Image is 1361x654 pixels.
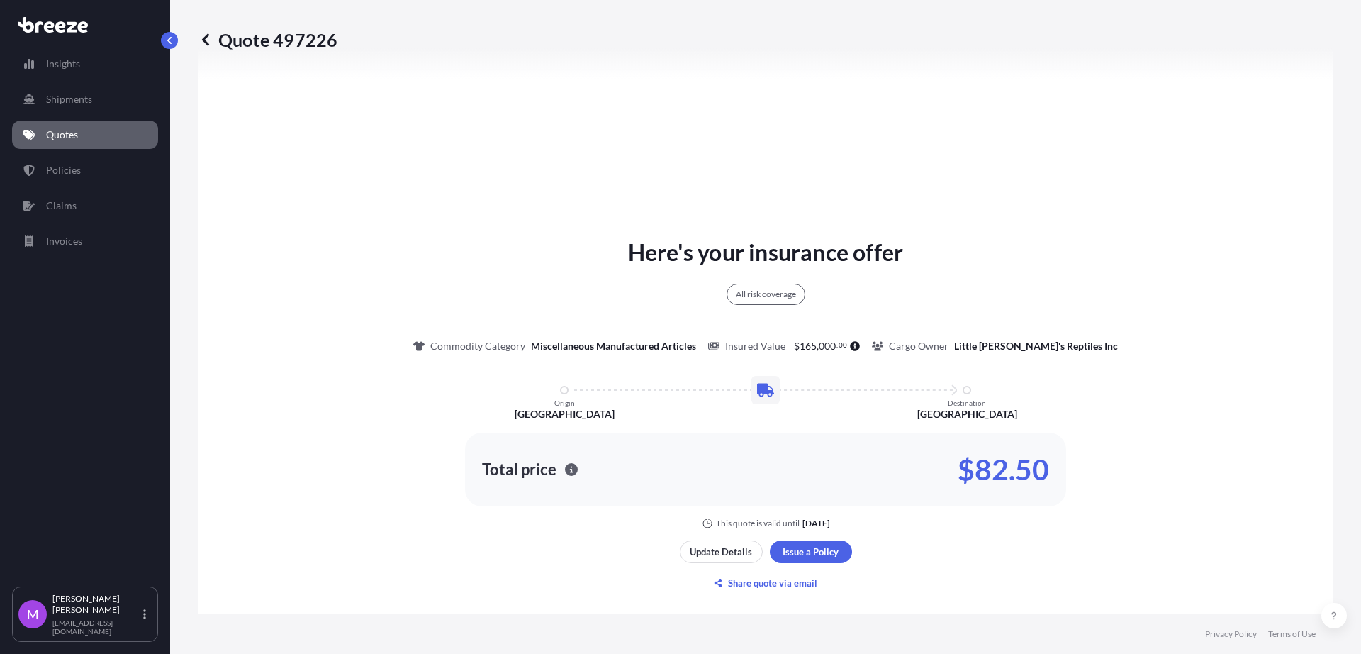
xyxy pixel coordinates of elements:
a: Quotes [12,121,158,149]
a: Invoices [12,227,158,255]
span: $ [794,341,800,351]
a: Shipments [12,85,158,113]
span: . [836,343,838,348]
p: Invoices [46,234,82,248]
p: Origin [554,399,575,407]
a: Policies [12,156,158,184]
span: , [817,341,819,351]
p: [DATE] [802,518,830,529]
p: Policies [46,163,81,177]
p: [EMAIL_ADDRESS][DOMAIN_NAME] [52,619,140,636]
p: [GEOGRAPHIC_DATA] [515,407,615,421]
p: [PERSON_NAME] [PERSON_NAME] [52,593,140,616]
span: 000 [819,341,836,351]
p: Issue a Policy [783,545,839,559]
p: Update Details [690,545,752,559]
span: M [27,607,39,621]
p: Insights [46,57,80,71]
button: Share quote via email [680,572,852,594]
button: Issue a Policy [770,541,852,563]
p: Miscellaneous Manufactured Articles [531,339,696,353]
p: Insured Value [725,339,785,353]
div: All risk coverage [727,284,805,305]
a: Terms of Use [1268,628,1316,640]
button: Update Details [680,541,763,563]
p: Quote 497226 [198,28,337,51]
a: Privacy Policy [1205,628,1257,640]
p: Shipments [46,92,92,106]
a: Claims [12,192,158,220]
p: Quotes [46,128,78,142]
p: Total price [482,462,556,477]
a: Insights [12,50,158,78]
p: Destination [948,399,986,407]
p: This quote is valid until [716,518,800,529]
p: Here's your insurance offer [628,235,903,270]
p: Little [PERSON_NAME]'s Reptiles Inc [954,339,1118,353]
p: $82.50 [958,458,1049,481]
p: Claims [46,199,77,213]
p: [GEOGRAPHIC_DATA] [917,407,1017,421]
span: 00 [839,343,847,348]
p: Cargo Owner [889,339,948,353]
p: Share quote via email [728,576,817,590]
span: 165 [800,341,817,351]
p: Commodity Category [430,339,525,353]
